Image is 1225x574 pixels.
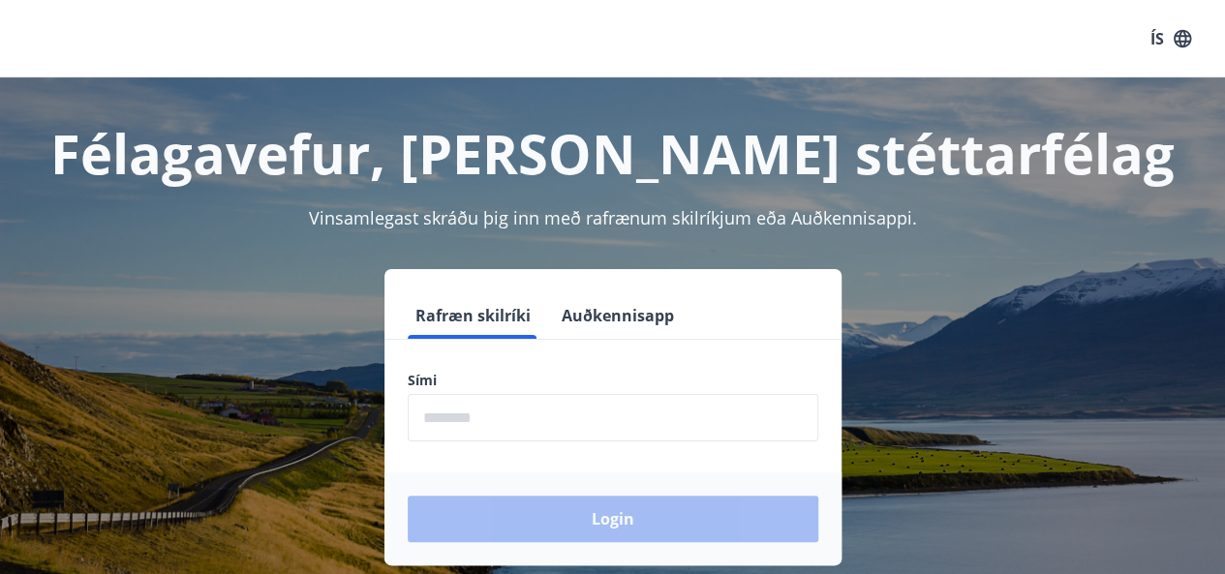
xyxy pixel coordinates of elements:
label: Sími [408,371,818,390]
h1: Félagavefur, [PERSON_NAME] stéttarfélag [23,116,1202,190]
span: Vinsamlegast skráðu þig inn með rafrænum skilríkjum eða Auðkennisappi. [309,206,917,229]
button: Rafræn skilríki [408,292,538,339]
button: Auðkennisapp [554,292,682,339]
button: ÍS [1140,21,1202,56]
